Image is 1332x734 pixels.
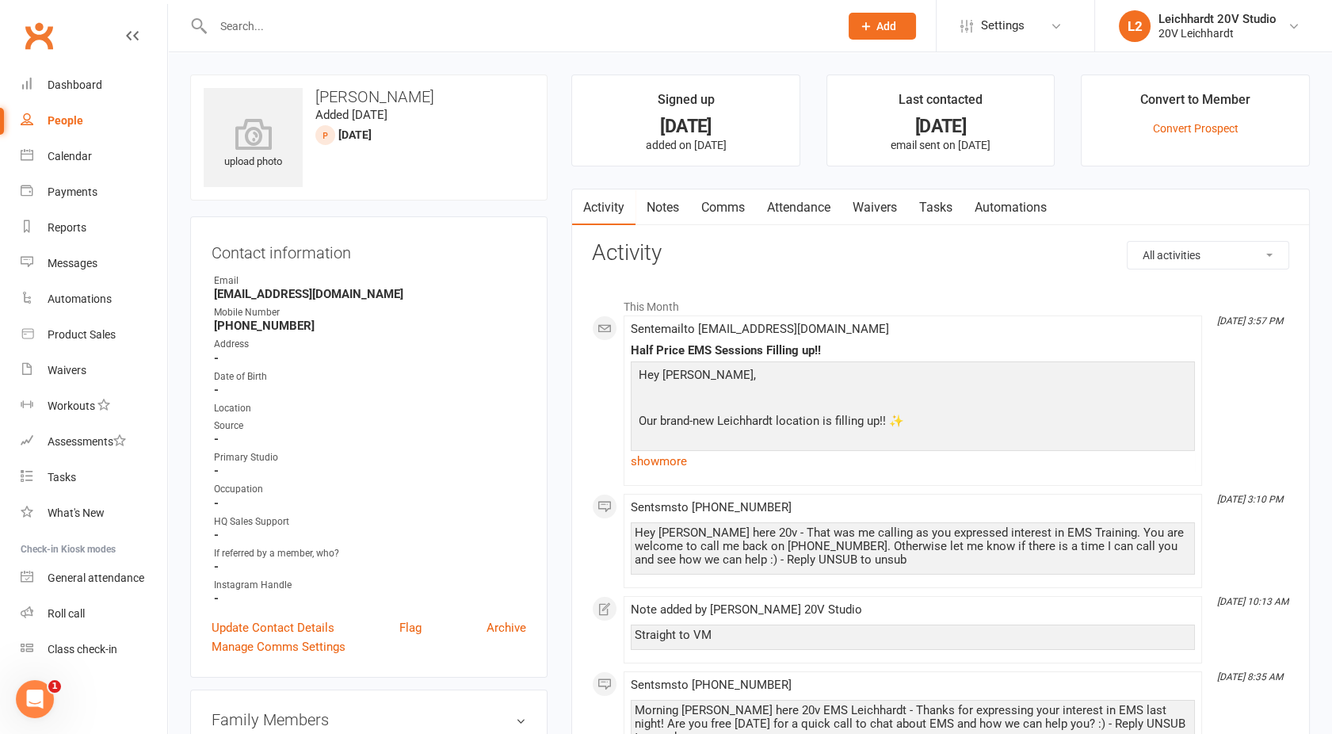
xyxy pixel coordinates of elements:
strong: - [214,383,526,397]
a: Payments [21,174,167,210]
a: Archive [487,618,526,637]
a: General attendance kiosk mode [21,560,167,596]
div: HQ Sales Support [214,514,526,529]
a: What's New [21,495,167,531]
div: Class check-in [48,643,117,656]
div: Location [214,401,526,416]
div: Product Sales [48,328,116,341]
input: Search... [208,15,828,37]
div: Note added by [PERSON_NAME] 20V Studio [631,603,1195,617]
div: Messages [48,257,97,270]
div: [DATE] [842,118,1040,135]
div: General attendance [48,572,144,584]
a: Calendar [21,139,167,174]
button: Add [849,13,916,40]
div: 20V Leichhardt [1158,26,1277,40]
h3: Contact information [212,238,526,262]
a: Flag [399,618,422,637]
div: Payments [48,185,97,198]
a: Comms [690,189,756,226]
strong: - [214,432,526,446]
div: Assessments [48,435,126,448]
div: Signed up [657,90,714,118]
a: Notes [635,189,690,226]
a: Clubworx [19,16,59,55]
i: [DATE] 10:13 AM [1217,596,1288,607]
div: L2 [1119,10,1151,42]
div: Primary Studio [214,450,526,465]
div: Last contacted [899,90,983,118]
div: Workouts [48,399,95,412]
a: Dashboard [21,67,167,103]
div: Waivers [48,364,86,377]
i: [DATE] 3:57 PM [1217,315,1283,327]
div: Address [214,337,526,352]
p: email sent on [DATE] [842,139,1040,151]
div: Tasks [48,471,76,484]
div: Instagram Handle [214,578,526,593]
a: Manage Comms Settings [212,637,345,656]
strong: - [214,560,526,574]
i: [DATE] 8:35 AM [1217,671,1283,682]
a: show more [631,450,1195,472]
span: Sent sms to [PHONE_NUMBER] [631,678,792,692]
a: Waivers [21,353,167,388]
div: Roll call [48,607,85,620]
time: Added [DATE] [315,108,387,122]
div: Source [214,419,526,434]
span: 1 [48,680,61,693]
p: Hey [PERSON_NAME], [635,365,1191,388]
p: Our brand-new Leichhardt location is filling up!! ✨ [635,411,1191,434]
div: Occupation [214,482,526,497]
a: People [21,103,167,139]
i: [DATE] 3:10 PM [1217,494,1283,505]
a: Activity [572,189,635,226]
a: Roll call [21,596,167,632]
span: [DATE] [338,128,372,141]
div: What's New [48,507,105,519]
span: Sent sms to [PHONE_NUMBER] [631,500,792,514]
a: Tasks [21,460,167,495]
p: added on [DATE] [586,139,785,151]
div: Half Price EMS Sessions Filling up!! [631,344,1195,357]
strong: - [214,591,526,606]
div: Date of Birth [214,369,526,384]
div: Email [214,273,526,289]
span: Add [876,20,896,32]
div: upload photo [204,118,303,170]
div: People [48,114,83,127]
a: Automations [21,281,167,317]
div: If referred by a member, who? [214,546,526,561]
a: Tasks [908,189,964,226]
div: Mobile Number [214,305,526,320]
div: Leichhardt 20V Studio [1158,12,1277,26]
a: Messages [21,246,167,281]
a: Automations [964,189,1058,226]
strong: [EMAIL_ADDRESS][DOMAIN_NAME] [214,287,526,301]
strong: - [214,496,526,510]
a: Workouts [21,388,167,424]
span: Sent email to [EMAIL_ADDRESS][DOMAIN_NAME] [631,322,889,336]
div: Automations [48,292,112,305]
h3: [PERSON_NAME] [204,88,534,105]
iframe: Intercom live chat [16,680,54,718]
h3: Family Members [212,711,526,728]
a: Assessments [21,424,167,460]
div: Calendar [48,150,92,162]
strong: - [214,464,526,478]
div: Convert to Member [1140,90,1250,118]
a: Reports [21,210,167,246]
a: Class kiosk mode [21,632,167,667]
strong: - [214,528,526,542]
strong: [PHONE_NUMBER] [214,319,526,333]
a: Update Contact Details [212,618,334,637]
div: [DATE] [586,118,785,135]
strong: - [214,351,526,365]
div: Straight to VM [635,629,1191,642]
h3: Activity [592,241,1289,266]
a: Waivers [842,189,908,226]
div: Dashboard [48,78,102,91]
a: Convert Prospect [1153,122,1238,135]
div: Reports [48,221,86,234]
a: Product Sales [21,317,167,353]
